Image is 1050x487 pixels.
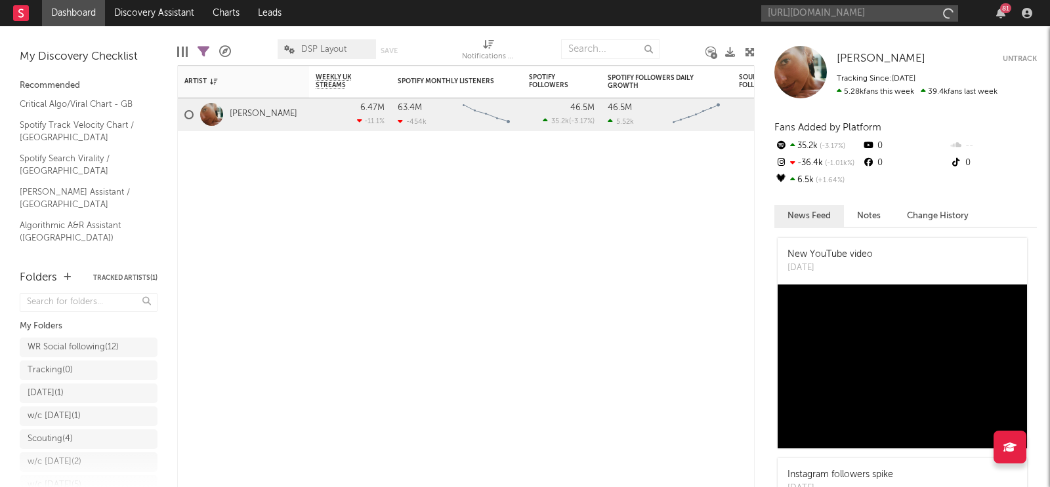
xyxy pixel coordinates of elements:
[398,77,496,85] div: Spotify Monthly Listeners
[20,319,157,334] div: My Folders
[787,468,893,482] div: Instagram followers spike
[950,155,1037,172] div: 0
[198,33,209,71] div: Filters(1 of 1)
[818,143,845,150] span: -3.17 %
[20,293,157,312] input: Search for folders...
[20,151,144,178] a: Spotify Search Virality / [GEOGRAPHIC_DATA]
[608,104,632,112] div: 46.5M
[761,5,958,22] input: Search for artists
[177,33,188,71] div: Edit Columns
[20,406,157,426] a: w/c [DATE](1)
[230,109,297,120] a: [PERSON_NAME]
[608,117,634,126] div: 5.52k
[561,39,660,59] input: Search...
[28,385,64,401] div: [DATE] ( 1 )
[20,49,157,65] div: My Discovery Checklist
[823,160,854,167] span: -1.01k %
[996,8,1005,18] button: 81
[837,75,915,83] span: Tracking Since: [DATE]
[20,270,57,286] div: Folders
[837,52,925,66] a: [PERSON_NAME]
[360,104,385,112] div: 6.47M
[20,218,144,245] a: Algorithmic A&R Assistant ([GEOGRAPHIC_DATA])
[551,118,569,125] span: 35.2k
[20,360,157,380] a: Tracking(0)
[462,33,514,71] div: Notifications (Artist)
[787,248,873,262] div: New YouTube video
[20,452,157,472] a: w/c [DATE](2)
[837,88,914,96] span: 5.28k fans this week
[1003,52,1037,66] button: Untrack
[529,73,575,89] div: Spotify Followers
[837,88,997,96] span: 39.4k fans last week
[20,118,144,145] a: Spotify Track Velocity Chart / [GEOGRAPHIC_DATA]
[398,117,427,126] div: -454k
[301,45,346,54] span: DSP Layout
[1000,3,1011,13] div: 81
[844,205,894,227] button: Notes
[739,73,785,89] div: SoundCloud Followers
[20,338,157,357] a: WR Social following(12)
[950,138,1037,155] div: --
[20,185,144,212] a: [PERSON_NAME] Assistant / [GEOGRAPHIC_DATA]
[862,138,949,155] div: 0
[20,429,157,449] a: Scouting(4)
[837,53,925,64] span: [PERSON_NAME]
[398,104,422,112] div: 63.4M
[219,33,231,71] div: A&R Pipeline
[570,104,595,112] div: 46.5M
[774,172,862,189] div: 6.5k
[28,454,81,470] div: w/c [DATE] ( 2 )
[28,362,73,378] div: Tracking ( 0 )
[608,74,706,90] div: Spotify Followers Daily Growth
[184,77,283,85] div: Artist
[667,98,726,131] svg: Chart title
[28,408,81,424] div: w/c [DATE] ( 1 )
[894,205,982,227] button: Change History
[28,431,73,447] div: Scouting ( 4 )
[316,73,365,89] span: Weekly UK Streams
[462,49,514,65] div: Notifications (Artist)
[543,117,595,125] div: ( )
[774,123,881,132] span: Fans Added by Platform
[787,262,873,275] div: [DATE]
[571,118,593,125] span: -3.17 %
[774,155,862,172] div: -36.4k
[774,138,862,155] div: 35.2k
[381,47,398,54] button: Save
[20,97,144,111] a: Critical Algo/Viral Chart - GB
[862,155,949,172] div: 0
[774,205,844,227] button: News Feed
[28,340,119,355] div: WR Social following ( 12 )
[20,78,157,94] div: Recommended
[457,98,516,131] svg: Chart title
[357,117,385,125] div: -11.1 %
[93,275,157,281] button: Tracked Artists(1)
[20,383,157,403] a: [DATE](1)
[814,177,845,184] span: +1.64 %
